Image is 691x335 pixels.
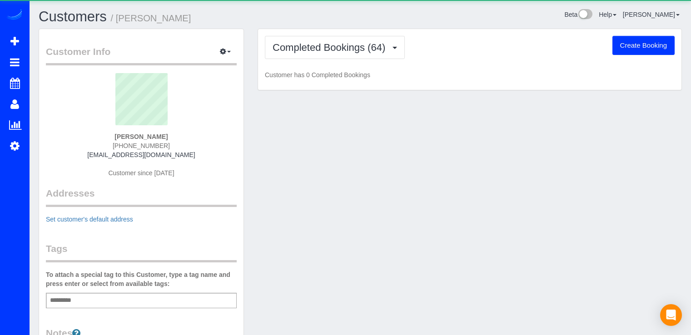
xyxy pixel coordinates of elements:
button: Create Booking [612,36,675,55]
legend: Tags [46,242,237,262]
div: Open Intercom Messenger [660,304,682,326]
small: / [PERSON_NAME] [111,13,191,23]
span: ‭[PHONE_NUMBER]‬ [113,142,170,149]
a: Set customer's default address [46,216,133,223]
strong: [PERSON_NAME] [114,133,168,140]
p: Customer has 0 Completed Bookings [265,70,675,79]
img: New interface [577,9,592,21]
span: Completed Bookings (64) [273,42,390,53]
a: [PERSON_NAME] [623,11,680,18]
span: Customer since [DATE] [108,169,174,177]
legend: Customer Info [46,45,237,65]
a: [EMAIL_ADDRESS][DOMAIN_NAME] [87,151,195,158]
button: Completed Bookings (64) [265,36,405,59]
a: Customers [39,9,107,25]
a: Help [599,11,616,18]
a: Beta [564,11,592,18]
img: Automaid Logo [5,9,24,22]
label: To attach a special tag to this Customer, type a tag name and press enter or select from availabl... [46,270,237,288]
